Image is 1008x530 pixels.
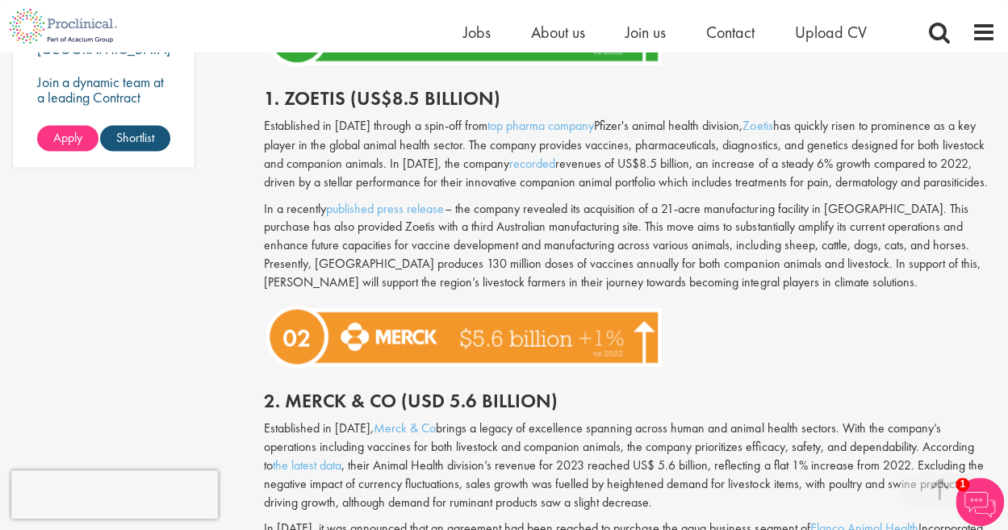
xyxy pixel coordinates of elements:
[531,22,585,43] a: About us
[11,470,218,519] iframe: reCAPTCHA
[100,125,170,151] a: Shortlist
[37,74,170,197] p: Join a dynamic team at a leading Contract Manufacturing Organisation and contribute to groundbrea...
[53,128,82,145] span: Apply
[37,125,98,151] a: Apply
[706,22,755,43] a: Contact
[463,22,491,43] a: Jobs
[509,154,555,171] a: recorded
[264,199,996,291] p: In a recently – the company revealed its acquisition of a 21-acre manufacturing facility in [GEOG...
[625,22,666,43] a: Join us
[956,478,1004,526] img: Chatbot
[326,199,445,216] a: published press release
[264,390,996,411] h2: 2. Merck & Co (USD 5.6 billion)
[264,88,996,109] h2: 1. Zoetis (US$8.5 billion)
[487,117,594,134] a: top pharma company
[264,419,996,511] p: Established in [DATE], brings a legacy of excellence spanning across human and animal health sect...
[742,117,772,134] a: Zoetis
[264,117,996,190] p: Established in [DATE] through a spin-off from Pfizer's animal health division, has quickly risen ...
[795,22,867,43] a: Upload CV
[273,456,341,473] a: the latest data
[956,478,969,491] span: 1
[374,419,436,436] a: Merck & Co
